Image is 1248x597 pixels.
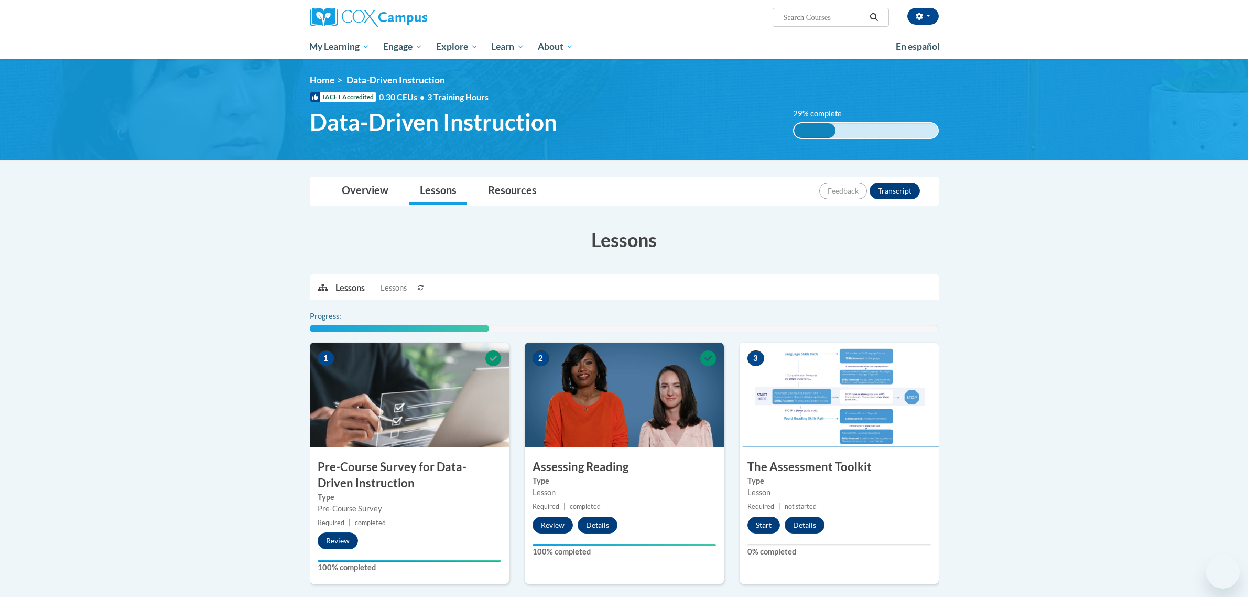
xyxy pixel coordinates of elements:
[533,517,573,534] button: Review
[747,517,780,534] button: Start
[310,92,376,102] span: IACET Accredited
[785,503,817,510] span: not started
[318,560,501,562] div: Your progress
[533,487,716,498] div: Lesson
[335,282,365,294] p: Lessons
[379,91,427,103] span: 0.30 CEUs
[794,123,835,138] div: 29% complete
[525,459,724,475] h3: Assessing Reading
[747,546,931,558] label: 0% completed
[740,459,939,475] h3: The Assessment Toolkit
[740,343,939,447] img: Course Image
[318,562,501,573] label: 100% completed
[533,544,716,546] div: Your progress
[318,350,334,366] span: 1
[310,8,427,27] img: Cox Campus
[310,311,370,322] label: Progress:
[870,183,920,199] button: Transcript
[533,475,716,487] label: Type
[484,35,531,59] a: Learn
[866,11,882,24] button: Search
[427,92,489,102] span: 3 Training Hours
[346,74,445,86] span: Data-Driven Instruction
[538,40,573,53] span: About
[907,8,939,25] button: Account Settings
[533,350,549,366] span: 2
[310,459,509,492] h3: Pre-Course Survey for Data-Driven Instruction
[318,519,344,527] span: Required
[778,503,780,510] span: |
[303,35,377,59] a: My Learning
[533,503,559,510] span: Required
[310,108,557,136] span: Data-Driven Instruction
[1206,555,1240,589] iframe: Button to launch messaging window
[429,35,485,59] a: Explore
[436,40,478,53] span: Explore
[747,475,931,487] label: Type
[355,519,386,527] span: completed
[491,40,524,53] span: Learn
[294,35,954,59] div: Main menu
[525,343,724,447] img: Course Image
[310,227,939,253] h3: Lessons
[381,282,407,294] span: Lessons
[563,503,566,510] span: |
[376,35,429,59] a: Engage
[310,8,509,27] a: Cox Campus
[318,532,358,549] button: Review
[747,350,764,366] span: 3
[478,177,547,205] a: Resources
[889,36,947,58] a: En español
[309,40,370,53] span: My Learning
[318,492,501,503] label: Type
[409,177,467,205] a: Lessons
[318,503,501,515] div: Pre-Course Survey
[420,92,425,102] span: •
[570,503,601,510] span: completed
[747,487,931,498] div: Lesson
[533,546,716,558] label: 100% completed
[896,41,940,52] span: En español
[383,40,422,53] span: Engage
[531,35,580,59] a: About
[349,519,351,527] span: |
[793,108,853,120] label: 29% complete
[578,517,617,534] button: Details
[331,177,399,205] a: Overview
[747,503,774,510] span: Required
[310,343,509,447] img: Course Image
[310,74,334,86] a: Home
[819,183,867,199] button: Feedback
[785,517,824,534] button: Details
[782,11,866,24] input: Search Courses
